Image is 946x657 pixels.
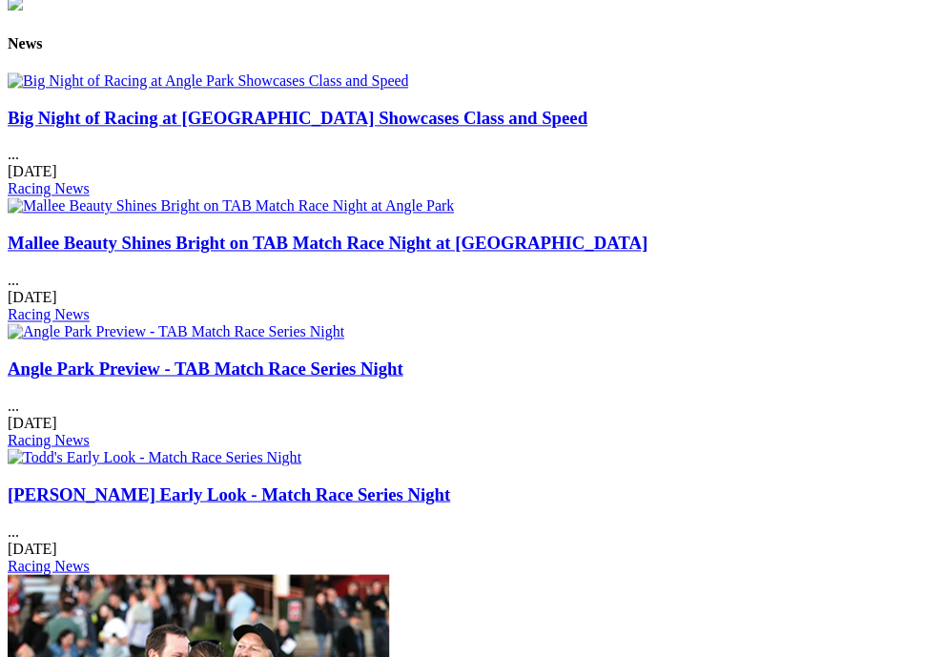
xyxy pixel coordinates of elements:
[8,163,57,179] span: [DATE]
[8,414,57,430] span: [DATE]
[8,72,408,90] img: Big Night of Racing at Angle Park Showcases Class and Speed
[8,233,938,323] div: ...
[8,431,90,447] a: Racing News
[8,197,454,215] img: Mallee Beauty Shines Bright on TAB Match Race Night at Angle Park
[8,323,344,340] img: Angle Park Preview - TAB Match Race Series Night
[8,306,90,322] a: Racing News
[8,483,450,503] a: [PERSON_NAME] Early Look - Match Race Series Night
[8,557,90,573] a: Racing News
[8,483,938,574] div: ...
[8,448,301,465] img: Todd's Early Look - Match Race Series Night
[8,358,938,448] div: ...
[8,540,57,556] span: [DATE]
[8,108,938,198] div: ...
[8,233,648,253] a: Mallee Beauty Shines Bright on TAB Match Race Night at [GEOGRAPHIC_DATA]
[8,108,587,128] a: Big Night of Racing at [GEOGRAPHIC_DATA] Showcases Class and Speed
[8,289,57,305] span: [DATE]
[8,35,938,52] h4: News
[8,180,90,196] a: Racing News
[8,358,403,378] a: Angle Park Preview - TAB Match Race Series Night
